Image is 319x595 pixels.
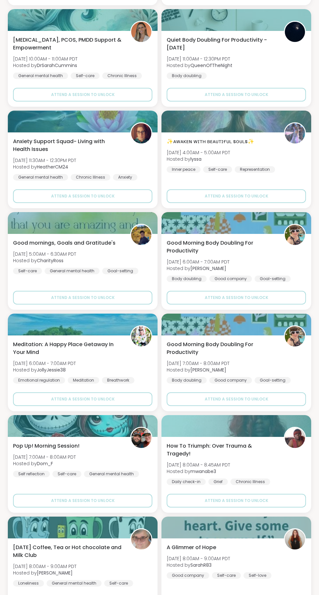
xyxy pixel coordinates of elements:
[37,570,73,576] b: [PERSON_NAME]
[71,174,110,181] div: Chronic Illness
[167,156,230,162] span: Hosted by
[13,56,77,62] span: [DATE] 10:00AM - 11:00AM PDT
[13,291,152,304] button: Attend a session to unlock
[167,149,230,156] span: [DATE] 4:00AM - 5:00AM PDT
[37,164,68,170] b: HeatherCM24
[13,62,77,69] span: Hosted by
[205,92,268,98] span: Attend a session to unlock
[51,193,115,199] span: Attend a session to unlock
[131,225,151,245] img: CharityRoss
[13,563,76,570] span: [DATE] 8:00AM - 9:00AM PDT
[51,295,115,301] span: Attend a session to unlock
[167,544,216,551] span: A Glimmer of Hope
[13,360,76,367] span: [DATE] 6:00AM - 7:00AM PDT
[13,189,152,203] button: Attend a session to unlock
[13,471,50,477] div: Self reflection
[205,396,268,402] span: Attend a session to unlock
[13,239,116,247] span: Good mornings, Goals and Gratitude's
[285,326,305,346] img: Adrienne_QueenOfTheDawn
[205,193,268,199] span: Attend a session to unlock
[37,257,63,264] b: CharityRoss
[167,392,306,406] button: Attend a session to unlock
[37,62,77,69] b: DrSarahCummins
[167,62,232,69] span: Hosted by
[71,73,100,79] div: Self-care
[190,468,216,475] b: mwanabe3
[167,291,306,304] button: Attend a session to unlock
[205,295,268,301] span: Attend a session to unlock
[243,572,271,579] div: Self-love
[167,265,229,272] span: Hosted by
[167,377,207,384] div: Body doubling
[167,468,230,475] span: Hosted by
[52,471,81,477] div: Self-care
[167,189,306,203] button: Attend a session to unlock
[208,479,228,485] div: Grief
[285,225,305,245] img: Adrienne_QueenOfTheDawn
[13,257,76,264] span: Hosted by
[131,123,151,143] img: HeatherCM24
[37,460,53,467] b: Dom_F
[212,572,241,579] div: Self-care
[13,544,123,559] span: [DATE] Coffee, Tea or Hot chocolate and Milk Club
[13,88,152,101] button: Attend a session to unlock
[167,462,230,468] span: [DATE] 8:00AM - 8:45AM PDT
[131,428,151,448] img: Dom_F
[167,479,206,485] div: Daily check-in
[167,138,254,145] span: ✨ᴀᴡᴀᴋᴇɴ ᴡɪᴛʜ ʙᴇᴀᴜᴛɪғᴜʟ sᴏᴜʟs✨
[285,428,305,448] img: mwanabe3
[13,36,123,52] span: [MEDICAL_DATA], PCOS, PMDD Support & Empowerment
[13,494,152,507] button: Attend a session to unlock
[13,251,76,257] span: [DATE] 5:00AM - 6:30AM PDT
[190,265,226,272] b: [PERSON_NAME]
[102,268,138,274] div: Goal-setting
[167,494,306,507] button: Attend a session to unlock
[190,562,212,568] b: SarahR83
[167,555,230,562] span: [DATE] 8:00AM - 9:00AM PDT
[13,392,152,406] button: Attend a session to unlock
[102,73,142,79] div: Chronic Illness
[13,367,76,373] span: Hosted by
[13,454,76,460] span: [DATE] 7:00AM - 8:00AM PDT
[209,276,252,282] div: Good company
[13,164,76,170] span: Hosted by
[167,572,209,579] div: Good company
[104,580,133,587] div: Self-care
[167,442,277,458] span: How To Triumph: Over Trauma & Tragedy!
[13,341,123,356] span: Meditation: A Happy Place Getaway In Your Mind
[13,460,76,467] span: Hosted by
[205,498,268,504] span: Attend a session to unlock
[47,580,102,587] div: General mental health
[167,367,229,373] span: Hosted by
[167,73,207,79] div: Body doubling
[230,479,270,485] div: Chronic Illness
[190,156,201,162] b: lyssa
[167,276,207,282] div: Body doubling
[13,580,44,587] div: Loneliness
[167,259,229,265] span: [DATE] 6:00AM - 7:00AM PDT
[13,377,65,384] div: Emotional regulation
[190,62,232,69] b: QueenOfTheNight
[203,166,232,173] div: Self-care
[235,166,275,173] div: Representation
[84,471,139,477] div: General mental health
[13,174,68,181] div: General mental health
[51,396,115,402] span: Attend a session to unlock
[13,570,76,576] span: Hosted by
[209,377,252,384] div: Good company
[113,174,137,181] div: Anxiety
[37,367,66,373] b: JollyJessie38
[255,377,291,384] div: Goal-setting
[13,73,68,79] div: General mental health
[167,56,232,62] span: [DATE] 11:00AM - 12:30PM PDT
[285,123,305,143] img: lyssa
[68,377,99,384] div: Meditation
[167,562,230,568] span: Hosted by
[13,138,123,153] span: Anxiety Support Squad- Living with Health Issues
[131,22,151,42] img: DrSarahCummins
[167,341,277,356] span: Good Morning Body Doubling For Productivity
[167,166,201,173] div: Inner peace
[102,377,134,384] div: Breathwork
[131,529,151,549] img: Susan
[285,22,305,42] img: QueenOfTheNight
